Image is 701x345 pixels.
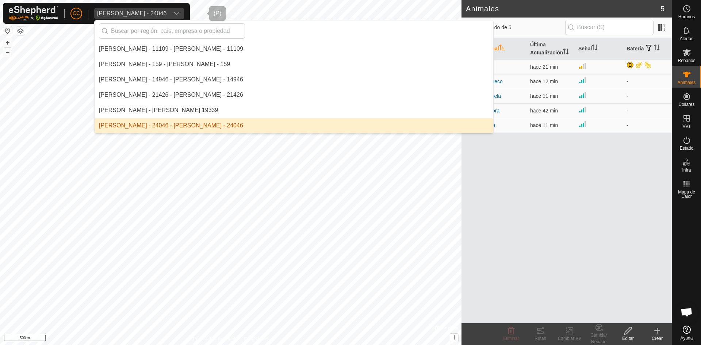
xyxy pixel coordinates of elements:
span: 22 sept 2025, 14:05 [530,108,558,114]
div: [PERSON_NAME] - [PERSON_NAME] 19339 [99,106,218,115]
a: Política de Privacidad [193,336,235,342]
div: Chat abierto [676,301,698,323]
span: Alertas [680,37,693,41]
div: Rutas [526,335,555,342]
img: Logo Gallagher [9,6,58,21]
span: Berrueco [482,78,503,85]
span: CC [73,9,80,17]
span: Tosca [482,122,495,129]
span: Eliminar [503,336,519,341]
div: [PERSON_NAME] - 24046 - [PERSON_NAME] - 24046 [99,121,243,130]
span: 0 seleccionado de 5 [466,24,565,31]
input: Buscar (S) [565,20,654,35]
th: Animal [479,38,527,60]
input: Buscar por región, país, empresa o propiedad [99,23,245,39]
li: Mario Garcia Jimenez - 159 [95,57,493,72]
td: - [624,103,672,118]
div: Cambiar VV [555,335,584,342]
a: Contáctenos [244,336,268,342]
p-sorticon: Activar para ordenar [563,50,569,55]
td: - [624,118,672,133]
span: i [453,334,455,341]
img: Intensidad de Señal [578,91,587,99]
button: i [450,334,458,342]
h2: Animales [466,4,660,13]
span: Estado [680,146,693,150]
li: Melquiades Almagro Garcia - 24046 [95,118,493,133]
button: – [3,48,12,57]
span: Horarios [678,15,695,19]
span: VVs [682,124,690,129]
li: Marta Garcia Pena - 21426 [95,88,493,102]
p-sorticon: Activar para ordenar [592,46,598,51]
button: Restablecer Mapa [3,26,12,35]
span: 22 sept 2025, 14:36 [530,93,558,99]
span: 22 sept 2025, 14:26 [530,64,558,70]
span: Animales [678,80,696,85]
span: Infra [682,168,691,172]
li: Mario Gomez Bertolin - 14946 [95,72,493,87]
th: Señal [575,38,624,60]
button: Capas del Mapa [16,27,25,35]
p-sorticon: Activar para ordenar [654,46,660,51]
td: - [624,89,672,103]
span: Rebaños [678,58,695,63]
img: Intensidad de Señal [578,61,587,70]
a: Ayuda [672,323,701,343]
div: dropdown trigger [169,8,184,19]
img: Intensidad de Señal [578,76,587,85]
div: Editar [613,335,643,342]
li: Maria Yolanda Roiz Uzquiano - 11109 [95,42,493,56]
span: Mapa de Calor [674,190,699,199]
span: Ayuda [681,336,693,340]
p-sorticon: Activar para ordenar [499,46,505,51]
th: Batería [624,38,672,60]
div: [PERSON_NAME] - 24046 [97,11,166,16]
span: Melquiades Almagro Garcia - 24046 [94,8,169,19]
div: Crear [643,335,672,342]
span: 5 [660,3,664,14]
div: [PERSON_NAME] - 14946 - [PERSON_NAME] - 14946 [99,75,243,84]
div: [PERSON_NAME] - 159 - [PERSON_NAME] - 159 [99,60,230,69]
button: + [3,38,12,47]
span: 22 sept 2025, 14:36 [530,122,558,128]
th: Última Actualización [527,38,575,60]
img: Intensidad de Señal [578,105,587,114]
img: Intensidad de Señal [578,120,587,129]
div: Cambiar Rebaño [584,332,613,345]
div: [PERSON_NAME] - 11109 - [PERSON_NAME] - 11109 [99,45,243,53]
span: Collares [678,102,694,107]
td: - [624,74,672,89]
div: [PERSON_NAME] - 21426 - [PERSON_NAME] - 21426 [99,91,243,99]
li: Marta Matesanz Vincente 19339 [95,103,493,118]
span: 22 sept 2025, 14:36 [530,78,558,84]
